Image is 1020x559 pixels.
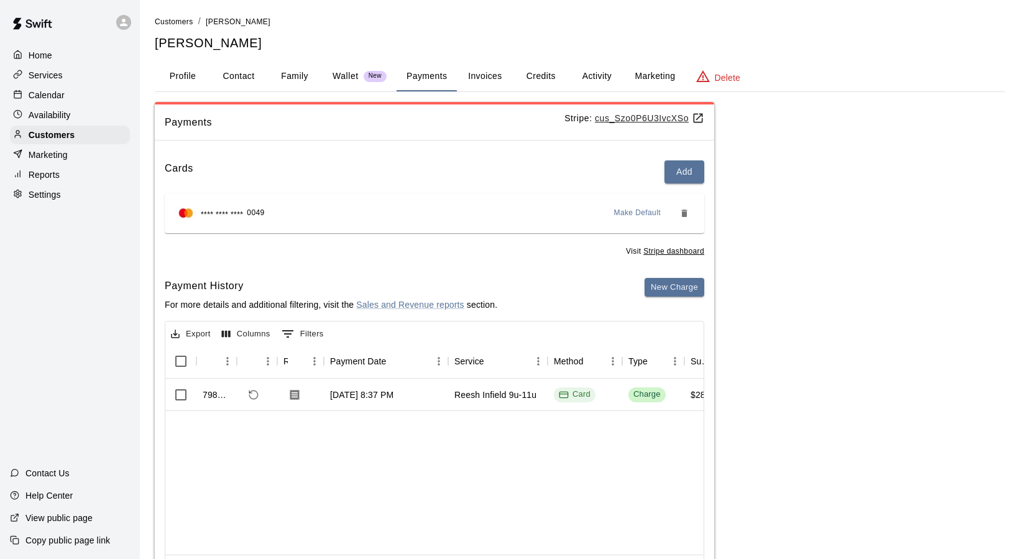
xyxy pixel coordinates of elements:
[25,467,70,479] p: Contact Us
[664,160,704,183] button: Add
[165,298,497,311] p: For more details and additional filtering, visit the section.
[25,534,110,547] p: Copy public page link
[10,146,130,164] a: Marketing
[633,389,661,400] div: Charge
[198,15,201,28] li: /
[333,70,359,83] p: Wallet
[196,344,237,379] div: Id
[454,389,536,401] div: Reesh Infield 9u-11u
[305,352,324,371] button: Menu
[203,353,220,370] button: Sort
[283,384,306,406] button: Download Receipt
[29,69,63,81] p: Services
[155,17,193,26] span: Customers
[206,17,270,26] span: [PERSON_NAME]
[513,62,569,91] button: Credits
[259,352,277,371] button: Menu
[457,62,513,91] button: Invoices
[29,89,65,101] p: Calendar
[10,126,130,144] a: Customers
[645,278,704,297] button: New Charge
[243,384,264,405] span: Refund payment
[10,66,130,85] a: Services
[283,344,288,379] div: Receipt
[237,344,277,379] div: Refund
[288,353,305,370] button: Sort
[218,352,237,371] button: Menu
[267,62,323,91] button: Family
[604,352,622,371] button: Menu
[165,114,564,131] span: Payments
[203,389,231,401] div: 798404
[454,344,484,379] div: Service
[648,353,665,370] button: Sort
[397,62,457,91] button: Payments
[25,512,93,524] p: View public page
[175,207,197,219] img: Credit card brand logo
[554,344,584,379] div: Method
[219,325,273,344] button: Select columns
[529,352,548,371] button: Menu
[448,344,548,379] div: Service
[247,207,264,219] span: 0049
[548,344,622,379] div: Method
[430,352,448,371] button: Menu
[628,344,648,379] div: Type
[625,62,685,91] button: Marketing
[277,344,324,379] div: Receipt
[330,344,387,379] div: Payment Date
[155,62,211,91] button: Profile
[155,62,1005,91] div: basic tabs example
[609,203,666,223] button: Make Default
[559,389,590,400] div: Card
[643,247,704,256] a: Stripe dashboard
[569,62,625,91] button: Activity
[691,344,710,379] div: Subtotal
[484,353,502,370] button: Sort
[614,207,661,219] span: Make Default
[10,86,130,104] a: Calendar
[595,113,704,123] a: cus_Szo0P6U3IvcXSo
[356,300,464,310] a: Sales and Revenue reports
[155,15,1005,29] nav: breadcrumb
[387,353,404,370] button: Sort
[155,35,1005,52] h5: [PERSON_NAME]
[29,129,75,141] p: Customers
[243,353,260,370] button: Sort
[364,72,387,80] span: New
[674,203,694,223] button: Remove
[626,246,704,258] span: Visit
[278,324,327,344] button: Show filters
[10,106,130,124] a: Availability
[29,169,60,181] p: Reports
[165,160,193,183] h6: Cards
[622,344,684,379] div: Type
[10,185,130,204] a: Settings
[564,112,704,125] p: Stripe:
[584,353,601,370] button: Sort
[666,352,684,371] button: Menu
[25,489,73,502] p: Help Center
[324,344,448,379] div: Payment Date
[211,62,267,91] button: Contact
[29,109,71,121] p: Availability
[168,325,214,344] button: Export
[29,149,68,161] p: Marketing
[165,278,497,294] h6: Payment History
[715,72,740,84] p: Delete
[691,389,723,401] div: $280.00
[330,389,393,401] div: Sep 4, 2025, 8:37 PM
[29,188,61,201] p: Settings
[29,49,52,62] p: Home
[10,46,130,65] a: Home
[10,165,130,184] a: Reports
